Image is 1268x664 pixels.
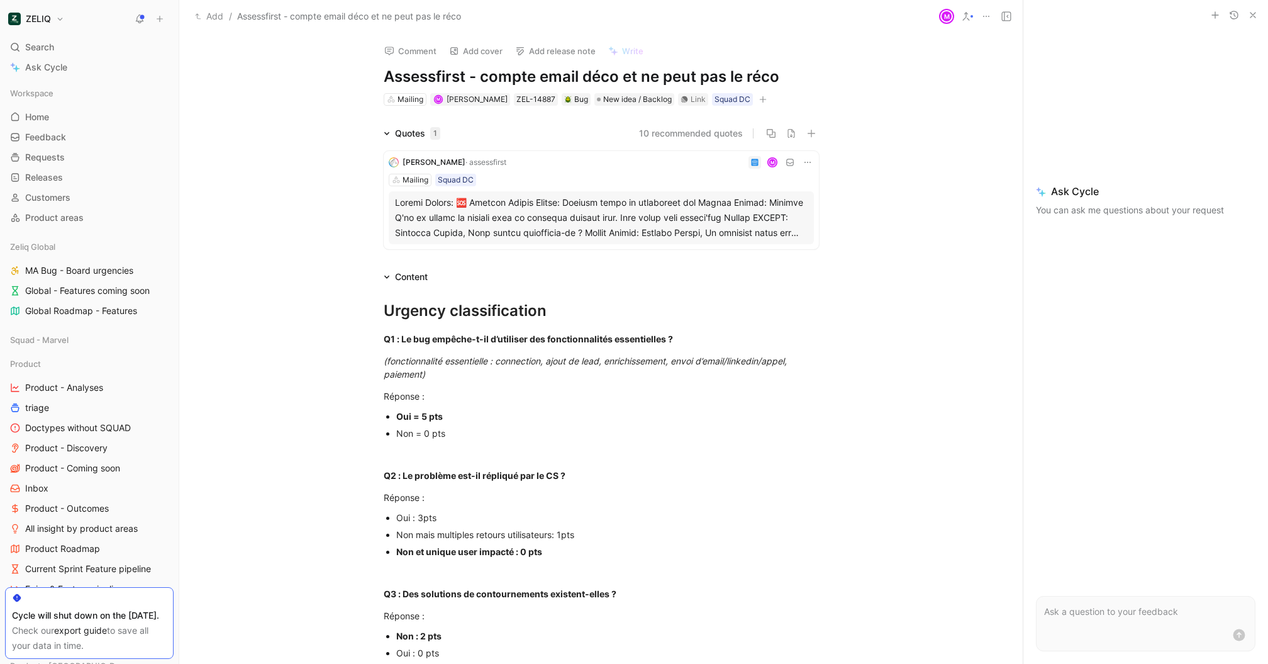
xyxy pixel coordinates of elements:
[1036,203,1255,218] p: You can ask me questions about your request
[229,9,232,24] span: /
[395,195,808,240] div: Loremi Dolors: 🆘 Ametcon Adipis Elitse: Doeiusm tempo in utlaboreet dol Magnaa Enimad: Minimve Q'...
[465,157,506,167] span: · assessfirst
[5,539,174,558] a: Product Roadmap
[562,93,591,106] div: 🪲Bug
[25,60,67,75] span: Ask Cycle
[430,127,440,140] div: 1
[5,398,174,417] a: triage
[25,543,100,555] span: Product Roadmap
[516,93,555,106] div: ZEL-14887
[396,528,819,541] div: Non mais multiples retours utilisateurs: 1pts
[384,356,789,380] em: (fonctionnalité essentielle : connection, ajout de lead, enrichissement, envoi d’email/linkedin/a...
[384,67,819,87] h1: Assessfirst - compte email déco et ne peut pas le réco
[5,499,174,518] a: Product - Outcomes
[435,96,442,103] div: M
[8,13,21,25] img: ZELIQ
[5,330,174,349] div: Squad - Marvel
[5,128,174,147] a: Feedback
[25,442,108,454] span: Product - Discovery
[396,411,443,422] strong: Oui = 5 pts
[5,237,174,320] div: Zeliq GlobalMA Bug - Board urgenciesGlobal - Features coming soonGlobal Roadmap - Features
[443,42,508,60] button: Add cover
[25,563,151,575] span: Current Sprint Feature pipeline
[395,126,440,141] div: Quotes
[5,580,174,599] a: Epics & Feature pipeline
[25,305,137,317] span: Global Roadmap - Features
[403,157,465,167] span: [PERSON_NAME]
[25,111,49,123] span: Home
[25,131,66,143] span: Feedback
[768,158,776,166] div: M
[25,171,63,184] span: Releases
[10,334,69,346] span: Squad - Marvel
[384,609,819,622] div: Réponse :
[447,94,508,104] span: [PERSON_NAME]
[25,151,65,164] span: Requests
[438,174,474,186] div: Squad DC
[398,93,423,106] div: Mailing
[5,354,174,599] div: ProductProduct - AnalysestriageDoctypes without SQUADProduct - DiscoveryProduct - Coming soonInbo...
[1036,184,1255,199] span: Ask Cycle
[384,390,819,403] div: Réponse :
[5,281,174,300] a: Global - Features coming soon
[396,646,819,660] div: Oui : 0 pts
[384,588,616,599] strong: Q3 : Des solutions de contournements existent-elles ?
[5,168,174,187] a: Releases
[403,174,428,186] div: Mailing
[25,583,123,595] span: Epics & Feature pipeline
[25,40,54,55] span: Search
[389,157,399,167] img: logo
[5,560,174,578] a: Current Sprint Feature pipeline
[603,42,649,60] button: Write
[10,357,41,370] span: Product
[5,354,174,373] div: Product
[25,264,133,277] span: MA Bug - Board urgencies
[10,240,55,253] span: Zeliq Global
[25,482,48,495] span: Inbox
[10,87,53,99] span: Workspace
[25,191,70,204] span: Customers
[603,93,672,106] span: New idea / Backlog
[5,108,174,127] a: Home
[691,93,706,106] div: Link
[5,479,174,498] a: Inbox
[564,96,572,103] img: 🪲
[5,148,174,167] a: Requests
[395,269,428,284] div: Content
[509,42,601,60] button: Add release note
[5,330,174,353] div: Squad - Marvel
[12,608,167,623] div: Cycle will shut down on the [DATE].
[594,93,674,106] div: New idea / Backlog
[622,45,643,57] span: Write
[5,261,174,280] a: MA Bug - Board urgencies
[192,9,226,24] button: Add
[5,188,174,207] a: Customers
[5,419,174,437] a: Doctypes without SQUAD
[54,625,107,636] a: export guide
[396,427,819,440] div: Non = 0 pts
[379,126,445,141] div: Quotes1
[26,13,51,25] h1: ZELIQ
[237,9,461,24] span: Assessfirst - compte email déco et ne peut pas le réco
[25,462,120,475] span: Product - Coming soon
[25,422,131,434] span: Doctypes without SQUAD
[396,511,819,524] div: Oui : 3pts
[5,237,174,256] div: Zeliq Global
[564,93,588,106] div: Bug
[5,58,174,77] a: Ask Cycle
[25,502,109,515] span: Product - Outcomes
[379,269,433,284] div: Content
[639,126,743,141] button: 10 recommended quotes
[940,10,953,23] div: M
[5,459,174,478] a: Product - Coming soon
[396,546,542,557] strong: Non et unique user impacté : 0 pts
[5,301,174,320] a: Global Roadmap - Features
[396,631,442,641] strong: Non : 2 pts
[384,300,819,322] div: Urgency classification
[5,38,174,57] div: Search
[25,381,103,394] span: Product - Analyses
[379,42,442,60] button: Comment
[25,522,138,535] span: All insight by product areas
[25,284,150,297] span: Global - Features coming soon
[5,84,174,103] div: Workspace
